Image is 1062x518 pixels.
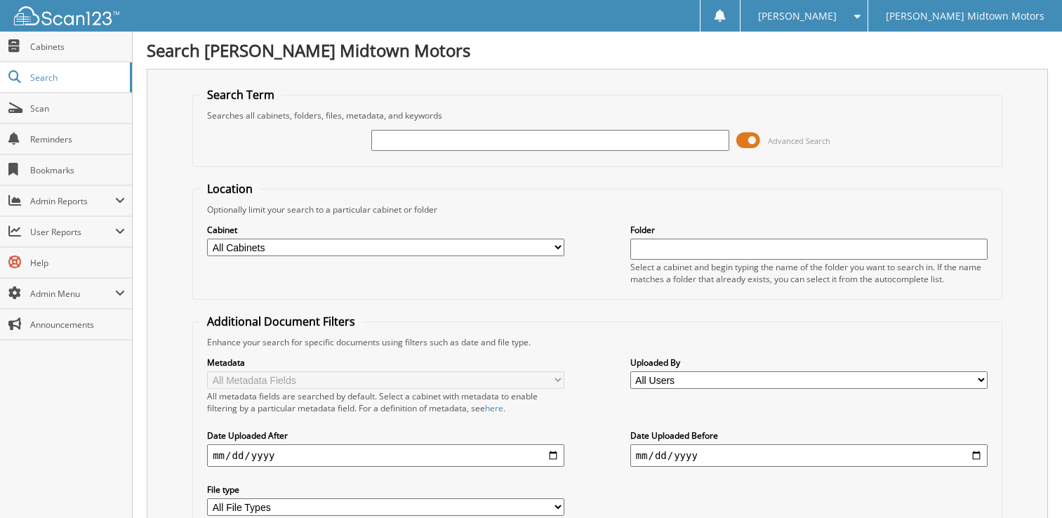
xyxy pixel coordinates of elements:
[200,181,260,197] legend: Location
[207,390,564,414] div: All metadata fields are searched by default. Select a cabinet with metadata to enable filtering b...
[630,357,988,368] label: Uploaded By
[886,12,1044,20] span: [PERSON_NAME] Midtown Motors
[200,87,281,102] legend: Search Term
[30,288,115,300] span: Admin Menu
[30,41,125,53] span: Cabinets
[147,39,1048,62] h1: Search [PERSON_NAME] Midtown Motors
[485,402,503,414] a: here
[200,314,362,329] legend: Additional Document Filters
[30,319,125,331] span: Announcements
[630,444,988,467] input: end
[200,336,995,348] div: Enhance your search for specific documents using filters such as date and file type.
[768,135,830,146] span: Advanced Search
[14,6,119,25] img: scan123-logo-white.svg
[207,444,564,467] input: start
[200,204,995,215] div: Optionally limit your search to a particular cabinet or folder
[630,261,988,285] div: Select a cabinet and begin typing the name of the folder you want to search in. If the name match...
[30,72,123,84] span: Search
[30,102,125,114] span: Scan
[30,164,125,176] span: Bookmarks
[630,430,988,441] label: Date Uploaded Before
[207,224,564,236] label: Cabinet
[207,484,564,496] label: File type
[207,430,564,441] label: Date Uploaded After
[200,109,995,121] div: Searches all cabinets, folders, files, metadata, and keywords
[30,257,125,269] span: Help
[207,357,564,368] label: Metadata
[630,224,988,236] label: Folder
[992,451,1062,518] iframe: Chat Widget
[758,12,837,20] span: [PERSON_NAME]
[30,226,115,238] span: User Reports
[30,195,115,207] span: Admin Reports
[30,133,125,145] span: Reminders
